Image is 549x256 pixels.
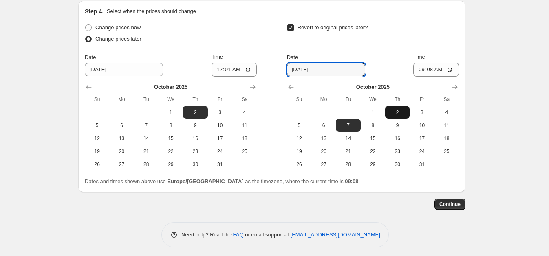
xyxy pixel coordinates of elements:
[410,132,434,145] button: Friday October 17 2025
[112,161,130,168] span: 27
[186,148,204,155] span: 23
[83,81,95,93] button: Show previous month, September 2025
[162,135,180,142] span: 15
[137,135,155,142] span: 14
[186,109,204,116] span: 2
[159,158,183,171] button: Wednesday October 29 2025
[438,135,456,142] span: 18
[112,122,130,129] span: 6
[385,145,410,158] button: Thursday October 23 2025
[290,96,308,103] span: Su
[236,148,254,155] span: 25
[134,158,159,171] button: Tuesday October 28 2025
[434,106,459,119] button: Saturday October 4 2025
[361,93,385,106] th: Wednesday
[434,93,459,106] th: Saturday
[162,161,180,168] span: 29
[413,148,431,155] span: 24
[186,96,204,103] span: Th
[413,109,431,116] span: 3
[134,93,159,106] th: Tuesday
[88,122,106,129] span: 5
[236,109,254,116] span: 4
[287,132,311,145] button: Sunday October 12 2025
[339,135,357,142] span: 14
[208,106,232,119] button: Friday October 3 2025
[211,122,229,129] span: 10
[388,161,406,168] span: 30
[211,161,229,168] span: 31
[364,109,382,116] span: 1
[162,148,180,155] span: 22
[434,145,459,158] button: Saturday October 25 2025
[413,161,431,168] span: 31
[208,158,232,171] button: Friday October 31 2025
[287,54,298,60] span: Date
[339,122,357,129] span: 7
[364,161,382,168] span: 29
[95,24,141,31] span: Change prices now
[134,119,159,132] button: Tuesday October 7 2025
[88,96,106,103] span: Su
[361,145,385,158] button: Wednesday October 22 2025
[410,106,434,119] button: Friday October 3 2025
[112,96,130,103] span: Mo
[287,63,365,76] input: 9/30/2025
[186,122,204,129] span: 9
[109,145,134,158] button: Monday October 20 2025
[315,135,333,142] span: 13
[85,93,109,106] th: Sunday
[211,96,229,103] span: Fr
[211,109,229,116] span: 3
[85,7,104,15] h2: Step 4.
[159,119,183,132] button: Wednesday October 8 2025
[159,145,183,158] button: Wednesday October 22 2025
[385,93,410,106] th: Thursday
[410,158,434,171] button: Friday October 31 2025
[315,96,333,103] span: Mo
[315,122,333,129] span: 6
[413,122,431,129] span: 10
[159,132,183,145] button: Wednesday October 15 2025
[183,145,207,158] button: Thursday October 23 2025
[85,63,163,76] input: 9/30/2025
[315,161,333,168] span: 27
[208,145,232,158] button: Friday October 24 2025
[211,148,229,155] span: 24
[109,158,134,171] button: Monday October 27 2025
[85,178,359,184] span: Dates and times shown above use as the timezone, where the current time is
[434,119,459,132] button: Saturday October 11 2025
[413,54,425,60] span: Time
[244,232,291,238] span: or email support at
[388,135,406,142] span: 16
[315,148,333,155] span: 20
[107,7,196,15] p: Select when the prices should change
[287,158,311,171] button: Sunday October 26 2025
[364,148,382,155] span: 22
[183,158,207,171] button: Thursday October 30 2025
[291,232,380,238] a: [EMAIL_ADDRESS][DOMAIN_NAME]
[290,161,308,168] span: 26
[88,135,106,142] span: 12
[137,148,155,155] span: 21
[388,148,406,155] span: 23
[410,93,434,106] th: Friday
[438,122,456,129] span: 11
[287,145,311,158] button: Sunday October 19 2025
[137,122,155,129] span: 7
[298,24,368,31] span: Revert to original prices later?
[385,132,410,145] button: Thursday October 16 2025
[439,201,461,208] span: Continue
[162,96,180,103] span: We
[385,119,410,132] button: Thursday October 9 2025
[137,96,155,103] span: Tu
[361,158,385,171] button: Wednesday October 29 2025
[181,232,233,238] span: Need help? Read the
[287,93,311,106] th: Sunday
[85,54,96,60] span: Date
[236,135,254,142] span: 18
[311,132,336,145] button: Monday October 13 2025
[438,96,456,103] span: Sa
[186,161,204,168] span: 30
[208,132,232,145] button: Friday October 17 2025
